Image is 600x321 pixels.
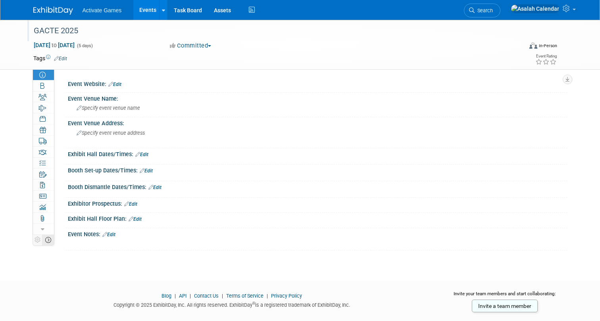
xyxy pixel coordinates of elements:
[68,93,567,103] div: Event Venue Name:
[68,181,567,191] div: Booth Dismantle Dates/Times:
[511,4,560,13] img: Asalah Calendar
[535,54,557,58] div: Event Rating
[148,185,162,190] a: Edit
[226,293,263,299] a: Terms of Service
[33,42,75,49] span: [DATE] [DATE]
[76,43,93,48] span: (5 days)
[77,130,145,136] span: Specify event venue address
[188,293,193,299] span: |
[108,82,121,87] a: Edit
[68,198,567,208] div: Exhibitor Prospectus:
[33,54,67,62] td: Tags
[77,105,140,111] span: Specify event venue name
[68,164,567,175] div: Booth Set-up Dates/Times:
[140,168,153,174] a: Edit
[167,42,214,50] button: Committed
[68,228,567,239] div: Event Notes:
[442,290,567,302] div: Invite your team members and start collaborating:
[68,117,567,127] div: Event Venue Address:
[475,8,493,13] span: Search
[538,43,557,49] div: In-Person
[135,152,148,157] a: Edit
[265,293,270,299] span: |
[50,42,58,48] span: to
[480,41,557,53] div: Event Format
[464,4,500,17] a: Search
[162,293,171,299] a: Blog
[33,300,431,309] div: Copyright © 2025 ExhibitDay, Inc. All rights reserved. ExhibitDay is a registered trademark of Ex...
[194,293,219,299] a: Contact Us
[33,7,73,15] img: ExhibitDay
[271,293,302,299] a: Privacy Policy
[68,148,567,159] div: Exhibit Hall Dates/Times:
[68,78,567,88] div: Event Website:
[252,301,255,306] sup: ®
[220,293,225,299] span: |
[83,7,122,13] span: Activate Games
[33,235,42,245] td: Personalize Event Tab Strip
[129,216,142,222] a: Edit
[42,235,54,245] td: Toggle Event Tabs
[529,42,537,49] img: Format-Inperson.png
[54,56,67,61] a: Edit
[179,293,187,299] a: API
[173,293,178,299] span: |
[31,24,513,38] div: GACTE 2025
[472,300,538,312] a: Invite a team member
[124,201,137,207] a: Edit
[68,213,567,223] div: Exhibit Hall Floor Plan:
[102,232,115,237] a: Edit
